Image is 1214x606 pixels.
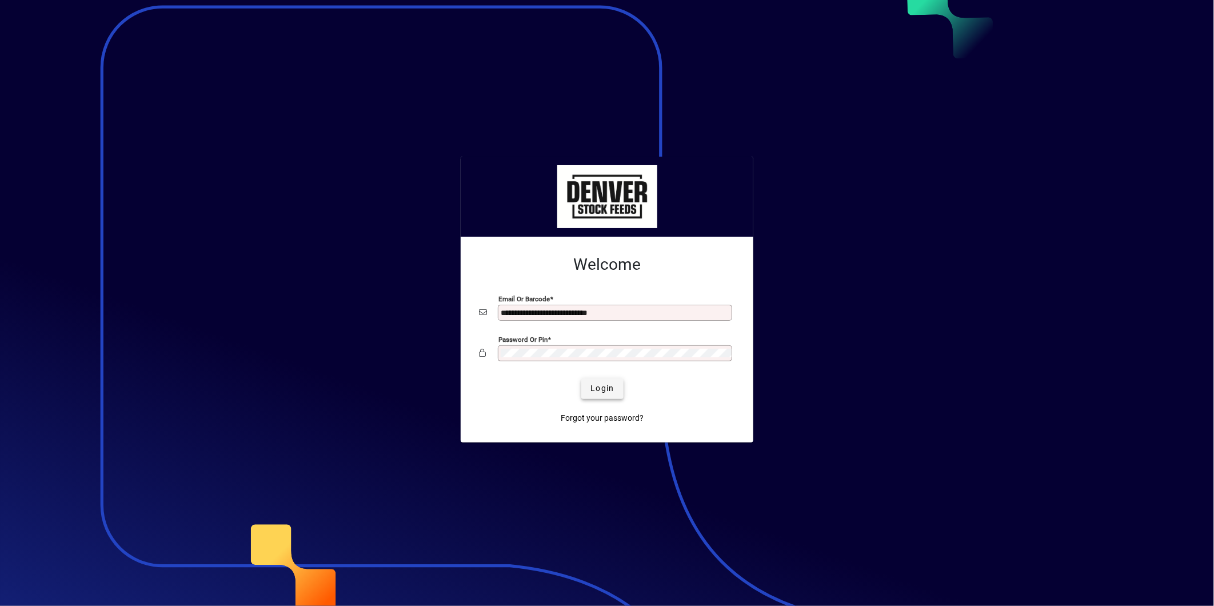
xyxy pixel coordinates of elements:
[498,335,548,343] mat-label: Password or Pin
[581,378,623,399] button: Login
[479,255,735,274] h2: Welcome
[561,412,644,424] span: Forgot your password?
[590,382,614,394] span: Login
[557,408,649,429] a: Forgot your password?
[498,294,550,302] mat-label: Email or Barcode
